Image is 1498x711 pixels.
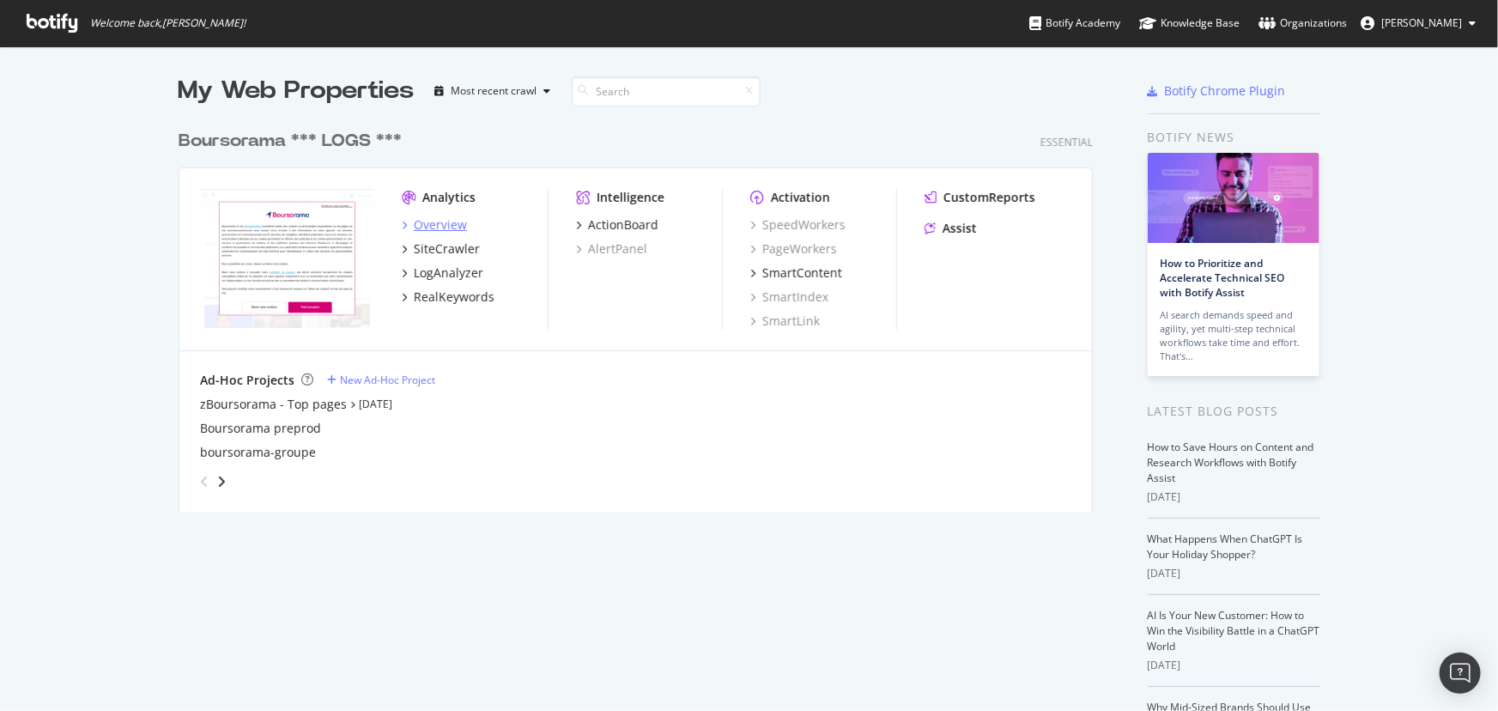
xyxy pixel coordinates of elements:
a: PageWorkers [750,240,837,258]
img: How to Prioritize and Accelerate Technical SEO with Botify Assist [1148,153,1319,243]
div: [DATE] [1148,566,1320,581]
div: AI search demands speed and agility, yet multi-step technical workflows take time and effort. Tha... [1161,308,1307,363]
a: AlertPanel [576,240,647,258]
a: RealKeywords [402,289,494,306]
div: angle-left [193,468,215,495]
div: RealKeywords [414,289,494,306]
a: LogAnalyzer [402,264,483,282]
a: SmartLink [750,313,820,330]
div: Activation [771,189,830,206]
a: zBoursorama - Top pages [200,396,347,413]
div: Knowledge Base [1139,15,1240,32]
a: What Happens When ChatGPT Is Your Holiday Shopper? [1148,532,1303,562]
a: New Ad-Hoc Project [327,373,435,387]
a: SmartContent [750,264,842,282]
button: [PERSON_NAME] [1347,9,1489,37]
a: boursorama-groupe [200,444,316,461]
a: CustomReports [925,189,1035,206]
div: Open Intercom Messenger [1440,653,1481,694]
div: Assist [943,220,977,237]
div: [DATE] [1148,489,1320,505]
div: [DATE] [1148,658,1320,673]
img: boursorama.com [200,189,374,328]
div: Most recent crawl [452,86,537,96]
div: angle-right [215,473,227,490]
div: Botify Academy [1029,15,1120,32]
div: New Ad-Hoc Project [340,373,435,387]
input: Search [572,76,761,106]
a: How to Save Hours on Content and Research Workflows with Botify Assist [1148,440,1314,485]
a: Overview [402,216,467,234]
a: SmartIndex [750,289,828,306]
a: SiteCrawler [402,240,480,258]
button: Most recent crawl [428,77,558,105]
span: Giraud Romain [1381,15,1462,30]
a: Botify Chrome Plugin [1148,82,1286,100]
span: Welcome back, [PERSON_NAME] ! [90,16,246,30]
a: Assist [925,220,977,237]
div: ActionBoard [588,216,658,234]
div: Overview [414,216,467,234]
div: grid [179,108,1107,512]
div: My Web Properties [179,74,415,108]
div: Ad-Hoc Projects [200,372,294,389]
div: Botify Chrome Plugin [1165,82,1286,100]
div: Analytics [422,189,476,206]
div: Organizations [1258,15,1347,32]
a: AI Is Your New Customer: How to Win the Visibility Battle in a ChatGPT World [1148,608,1320,653]
div: SmartContent [762,264,842,282]
a: SpeedWorkers [750,216,846,234]
div: LogAnalyzer [414,264,483,282]
div: Essential [1040,135,1093,149]
div: CustomReports [943,189,1035,206]
div: Intelligence [597,189,664,206]
a: ActionBoard [576,216,658,234]
a: [DATE] [359,397,392,411]
div: Latest Blog Posts [1148,402,1320,421]
a: Boursorama preprod [200,420,321,437]
div: Botify news [1148,128,1320,147]
a: How to Prioritize and Accelerate Technical SEO with Botify Assist [1161,256,1285,300]
div: SiteCrawler [414,240,480,258]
